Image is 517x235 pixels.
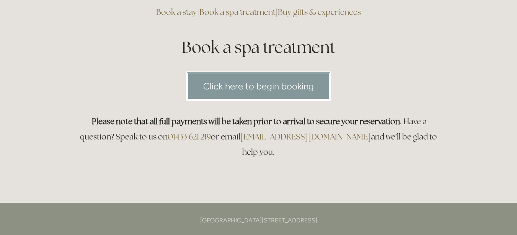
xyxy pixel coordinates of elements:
[278,7,361,17] a: Buy gifts & experiences
[168,131,211,142] a: 01433 621 219
[76,5,442,20] h3: | |
[92,116,400,126] strong: Please note that all full payments will be taken prior to arrival to secure your reservation
[199,7,276,17] a: Book a spa treatment
[76,215,442,225] p: [GEOGRAPHIC_DATA][STREET_ADDRESS]
[76,36,442,58] h1: Book a spa treatment
[240,131,371,142] a: [EMAIL_ADDRESS][DOMAIN_NAME]
[156,7,197,17] a: Book a stay
[186,71,331,101] a: Click here to begin booking
[76,114,442,160] h3: . Have a question? Speak to us on or email and we’ll be glad to help you.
